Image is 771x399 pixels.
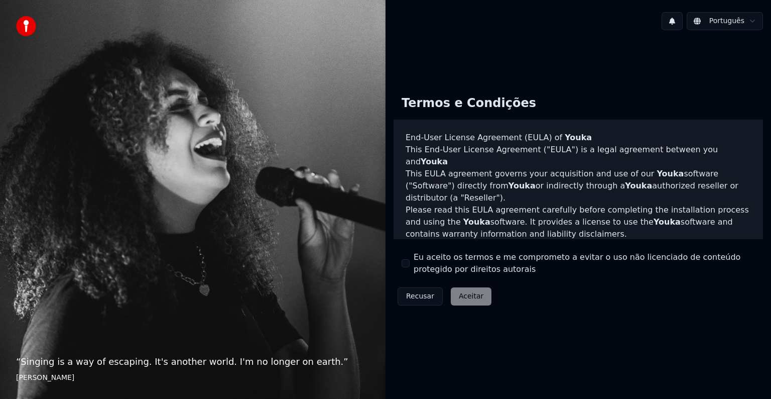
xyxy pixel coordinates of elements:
[16,373,369,383] footer: [PERSON_NAME]
[394,87,544,120] div: Termos e Condições
[463,217,490,227] span: Youka
[625,181,652,190] span: Youka
[406,204,751,240] p: Please read this EULA agreement carefully before completing the installation process and using th...
[16,16,36,36] img: youka
[654,217,681,227] span: Youka
[421,157,448,166] span: Youka
[16,355,369,369] p: “ Singing is a way of escaping. It's another world. I'm no longer on earth. ”
[406,168,751,204] p: This EULA agreement governs your acquisition and use of our software ("Software") directly from o...
[565,133,592,142] span: Youka
[508,181,536,190] span: Youka
[406,132,751,144] h3: End-User License Agreement (EULA) of
[657,169,684,178] span: Youka
[398,287,443,306] button: Recusar
[406,144,751,168] p: This End-User License Agreement ("EULA") is a legal agreement between you and
[414,251,755,275] label: Eu aceito os termos e me comprometo a evitar o uso não licenciado de conteúdo protegido por direi...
